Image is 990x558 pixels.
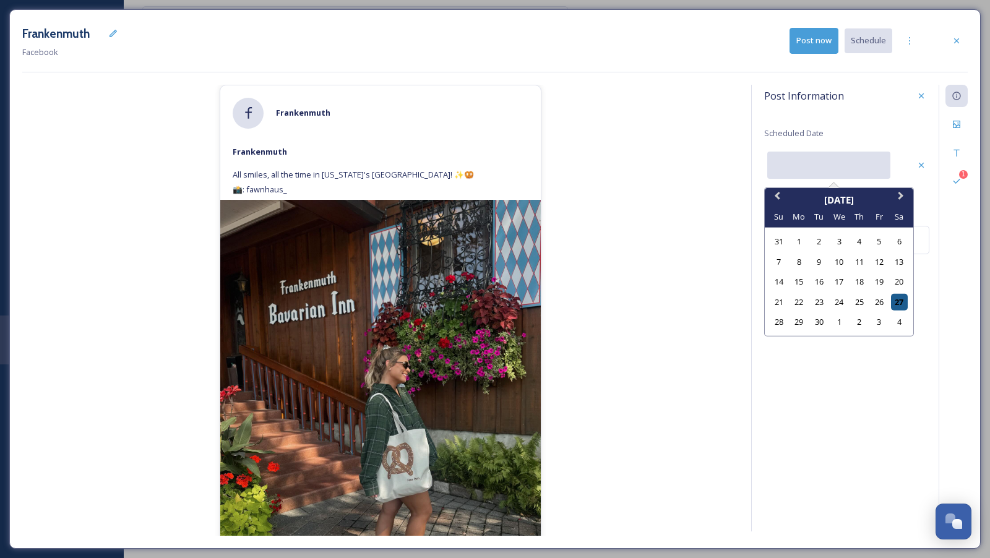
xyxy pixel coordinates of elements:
div: We [830,208,847,225]
div: Choose Sunday, September 28th, 2025 [770,314,787,330]
div: Choose Wednesday, September 17th, 2025 [830,273,847,290]
div: Choose Thursday, September 4th, 2025 [851,233,867,250]
div: Su [770,208,787,225]
div: Choose Saturday, September 20th, 2025 [891,273,908,290]
div: Choose Wednesday, September 3rd, 2025 [830,233,847,250]
strong: Frankenmuth [276,107,330,118]
div: Choose Tuesday, September 9th, 2025 [811,253,827,270]
span: All smiles, all the time in [US_STATE]'s [GEOGRAPHIC_DATA]! ✨🥨 📸: fawnhaus_ [233,169,474,195]
div: month 2025-09 [768,231,909,332]
h3: Frankenmuth [22,25,90,43]
div: Choose Friday, September 5th, 2025 [871,233,887,250]
div: Choose Monday, September 1st, 2025 [791,233,807,250]
button: Schedule [845,28,892,53]
div: Choose Saturday, October 4th, 2025 [891,314,908,330]
div: Choose Monday, September 29th, 2025 [791,314,807,330]
div: Choose Thursday, October 2nd, 2025 [851,314,867,330]
div: Choose Thursday, September 11th, 2025 [851,253,867,270]
div: Choose Thursday, September 18th, 2025 [851,273,867,290]
div: 1 [959,170,968,179]
div: Choose Friday, October 3rd, 2025 [871,314,887,330]
div: Tu [811,208,827,225]
div: Th [851,208,867,225]
div: Choose Saturday, September 6th, 2025 [891,233,908,250]
div: Choose Monday, September 22nd, 2025 [791,293,807,310]
button: Next Month [892,189,912,209]
span: Scheduled Date [764,127,824,139]
div: Choose Monday, September 15th, 2025 [791,273,807,290]
span: Post Information [764,88,844,103]
div: Choose Saturday, September 27th, 2025 [891,293,908,310]
div: Sa [891,208,908,225]
div: Choose Sunday, September 7th, 2025 [770,253,787,270]
div: Choose Thursday, September 25th, 2025 [851,293,867,310]
button: Post now [790,28,838,53]
div: Fr [871,208,887,225]
div: [DATE] [765,193,913,207]
div: Choose Wednesday, September 10th, 2025 [830,253,847,270]
div: Choose Tuesday, September 30th, 2025 [811,314,827,330]
div: Choose Tuesday, September 23rd, 2025 [811,293,827,310]
strong: Frankenmuth [233,146,287,157]
div: Mo [791,208,807,225]
div: Choose Friday, September 26th, 2025 [871,293,887,310]
div: Choose Wednesday, September 24th, 2025 [830,293,847,310]
div: Choose Tuesday, September 16th, 2025 [811,273,827,290]
div: Choose Friday, September 19th, 2025 [871,273,887,290]
div: Choose Tuesday, September 2nd, 2025 [811,233,827,250]
div: Choose Friday, September 12th, 2025 [871,253,887,270]
button: Previous Month [766,189,786,209]
span: Facebook [22,46,58,58]
div: Choose Monday, September 8th, 2025 [791,253,807,270]
div: Choose Sunday, August 31st, 2025 [770,233,787,250]
div: Choose Sunday, September 14th, 2025 [770,273,787,290]
div: Choose Saturday, September 13th, 2025 [891,253,908,270]
button: Open Chat [936,504,971,539]
div: Choose Wednesday, October 1st, 2025 [830,314,847,330]
div: Choose Sunday, September 21st, 2025 [770,293,787,310]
